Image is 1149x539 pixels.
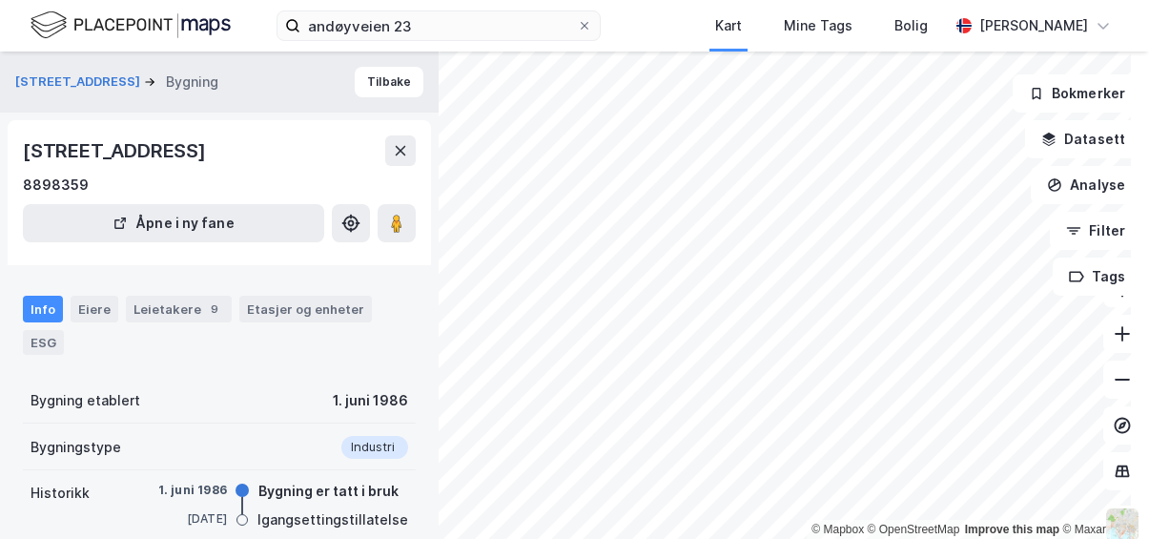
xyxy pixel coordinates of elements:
button: Datasett [1025,120,1141,158]
div: Etasjer og enheter [247,301,364,318]
div: 8898359 [23,174,89,197]
a: Mapbox [811,523,864,536]
div: Bolig [894,14,928,37]
div: Eiere [71,296,118,322]
div: Leietakere [126,296,232,322]
div: Mine Tags [784,14,852,37]
div: Bygningstype [31,436,121,459]
img: logo.f888ab2527a4732fd821a326f86c7f29.svg [31,9,231,42]
div: [PERSON_NAME] [979,14,1088,37]
div: 9 [205,300,224,319]
button: Analyse [1031,166,1141,204]
button: [STREET_ADDRESS] [15,73,144,92]
div: [DATE] [151,510,227,528]
button: Filter [1050,212,1141,250]
div: Bygning er tatt i bruk [258,480,399,503]
input: Søk på adresse, matrikkel, gårdeiere, leietakere eller personer [300,11,577,40]
a: OpenStreetMap [868,523,960,536]
div: Kart [715,14,742,37]
div: Igangsettingstillatelse [257,508,408,531]
iframe: Chat Widget [1054,447,1149,539]
div: 1. juni 1986 [333,389,408,412]
div: Kontrollprogram for chat [1054,447,1149,539]
div: ESG [23,330,64,355]
a: Improve this map [965,523,1059,536]
button: Bokmerker [1013,74,1141,113]
div: Historikk [31,482,90,505]
button: Åpne i ny fane [23,204,324,242]
button: Tilbake [355,67,423,97]
div: Bygning [166,71,218,93]
div: Info [23,296,63,322]
div: Bygning etablert [31,389,140,412]
div: [STREET_ADDRESS] [23,135,210,166]
button: Tags [1053,258,1141,296]
div: 1. juni 1986 [151,482,227,499]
